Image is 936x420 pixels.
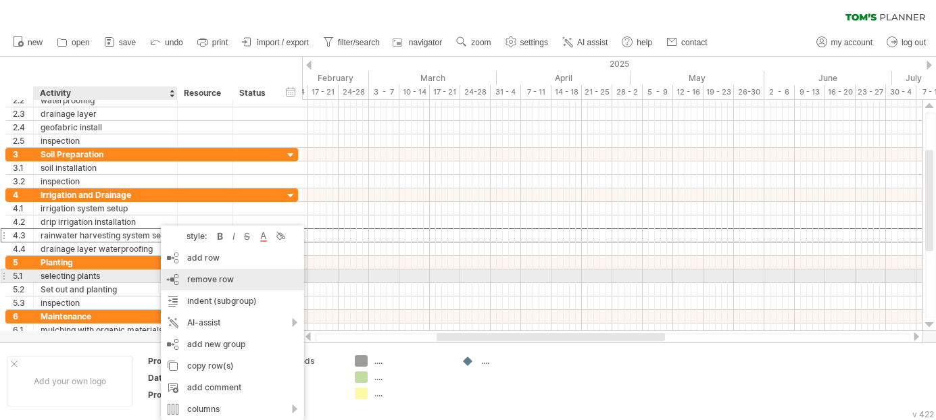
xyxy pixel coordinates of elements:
div: June 2025 [764,71,892,85]
a: filter/search [320,34,384,51]
span: zoom [471,38,491,47]
div: 3 [13,148,33,161]
a: undo [147,34,187,51]
div: 9 - 13 [795,85,825,99]
div: 17 - 21 [308,85,339,99]
div: drip irrigation installation [41,215,170,228]
div: 4.4 [13,242,33,255]
span: AI assist [577,38,608,47]
div: 4.3 [13,229,33,242]
div: Irrigation and Drainage [41,188,170,201]
div: April 2025 [497,71,631,85]
span: contact [681,38,708,47]
div: Soil Preparation [41,148,170,161]
a: contact [663,34,712,51]
a: navigator [391,34,446,51]
div: 30 - 4 [886,85,916,99]
div: add comment [161,377,304,398]
div: 24-28 [460,85,491,99]
div: add new group [161,334,304,355]
div: columns [161,398,304,420]
span: print [212,38,228,47]
div: inspection [41,175,170,188]
a: open [53,34,94,51]
div: indent (subgroup) [161,290,304,312]
div: 3.2 [13,175,33,188]
div: soil installation [41,161,170,174]
div: Activity [40,86,170,100]
div: 17 - 21 [430,85,460,99]
a: import / export [239,34,313,51]
div: Date: [148,372,222,384]
div: 2.3 [13,107,33,120]
div: Add your own logo [7,356,133,406]
a: new [9,34,47,51]
div: 2 - 6 [764,85,795,99]
a: zoom [453,34,495,51]
div: 6 [13,310,33,323]
div: 3.1 [13,161,33,174]
div: 16 - 20 [825,85,856,99]
div: inspection [41,134,170,147]
span: help [637,38,652,47]
div: Resource [184,86,225,100]
span: remove row [187,274,234,284]
div: .... [374,371,448,383]
div: waterproofing [41,94,170,107]
div: drainage layer [41,107,170,120]
div: add row [161,247,304,269]
div: 2.2 [13,94,33,107]
div: inspection [41,296,170,309]
div: drainage layer waterproofing [41,242,170,255]
div: 24-28 [339,85,369,99]
span: filter/search [338,38,380,47]
div: March 2025 [369,71,497,85]
div: 26-30 [734,85,764,99]
span: undo [165,38,183,47]
a: my account [813,34,877,51]
div: 23 - 27 [856,85,886,99]
span: log out [902,38,926,47]
span: save [119,38,136,47]
div: 5 [13,256,33,269]
div: Project: [148,355,222,367]
div: copy row(s) [161,355,304,377]
div: selecting plants [41,269,170,282]
div: 6.1 [13,323,33,336]
div: .... [481,355,555,367]
a: print [194,34,232,51]
div: 21 - 25 [582,85,612,99]
div: 14 - 18 [551,85,582,99]
div: 10 - 14 [399,85,430,99]
a: log out [883,34,930,51]
div: February 2025 [247,71,369,85]
div: 3 - 7 [369,85,399,99]
div: May 2025 [631,71,764,85]
div: 4.2 [13,215,33,228]
span: open [72,38,90,47]
div: Planting [41,256,170,269]
div: 5 - 9 [643,85,673,99]
a: AI assist [559,34,612,51]
div: irrigation system setup [41,202,170,215]
div: AI-assist [161,312,304,334]
div: geofabric install [41,121,170,134]
div: 5.2 [13,283,33,296]
div: 7 - 11 [521,85,551,99]
div: .... [374,388,448,399]
div: 19 - 23 [704,85,734,99]
a: settings [502,34,552,51]
span: import / export [257,38,309,47]
div: Status [239,86,269,100]
span: settings [520,38,548,47]
div: 5.3 [13,296,33,309]
span: my account [831,38,872,47]
div: 31 - 4 [491,85,521,99]
div: 4 [13,188,33,201]
div: Set out and planting [41,283,170,296]
div: v 422 [912,409,934,419]
div: Project Number [148,389,222,400]
div: 2.4 [13,121,33,134]
span: new [28,38,43,47]
div: mulching with organic materials [41,323,170,336]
